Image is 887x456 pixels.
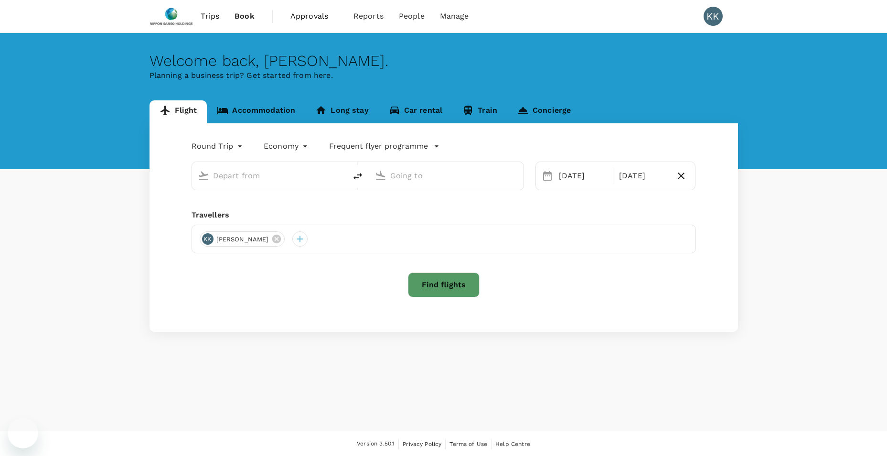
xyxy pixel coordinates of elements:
[399,11,425,22] span: People
[8,418,38,448] iframe: Button to launch messaging window
[517,174,519,176] button: Open
[235,11,255,22] span: Book
[200,231,285,247] div: KK[PERSON_NAME]
[150,70,738,81] p: Planning a business trip? Get started from here.
[202,233,214,245] div: KK
[192,209,696,221] div: Travellers
[192,139,245,154] div: Round Trip
[290,11,338,22] span: Approvals
[440,11,469,22] span: Manage
[704,7,723,26] div: KK
[452,100,507,123] a: Train
[150,52,738,70] div: Welcome back , [PERSON_NAME] .
[379,100,453,123] a: Car rental
[150,6,193,27] img: Nippon Sanso Holdings Singapore Pte Ltd
[403,441,441,447] span: Privacy Policy
[555,166,611,185] div: [DATE]
[201,11,219,22] span: Trips
[150,100,207,123] a: Flight
[495,441,530,447] span: Help Centre
[449,439,487,449] a: Terms of Use
[207,100,305,123] a: Accommodation
[449,441,487,447] span: Terms of Use
[353,11,384,22] span: Reports
[213,168,326,183] input: Depart from
[495,439,530,449] a: Help Centre
[340,174,342,176] button: Open
[408,272,480,297] button: Find flights
[357,439,395,449] span: Version 3.50.1
[329,141,428,152] p: Frequent flyer programme
[390,168,503,183] input: Going to
[211,235,275,244] span: [PERSON_NAME]
[305,100,378,123] a: Long stay
[403,439,441,449] a: Privacy Policy
[329,141,439,152] button: Frequent flyer programme
[507,100,581,123] a: Concierge
[615,166,671,185] div: [DATE]
[346,165,369,188] button: delete
[264,139,310,154] div: Economy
